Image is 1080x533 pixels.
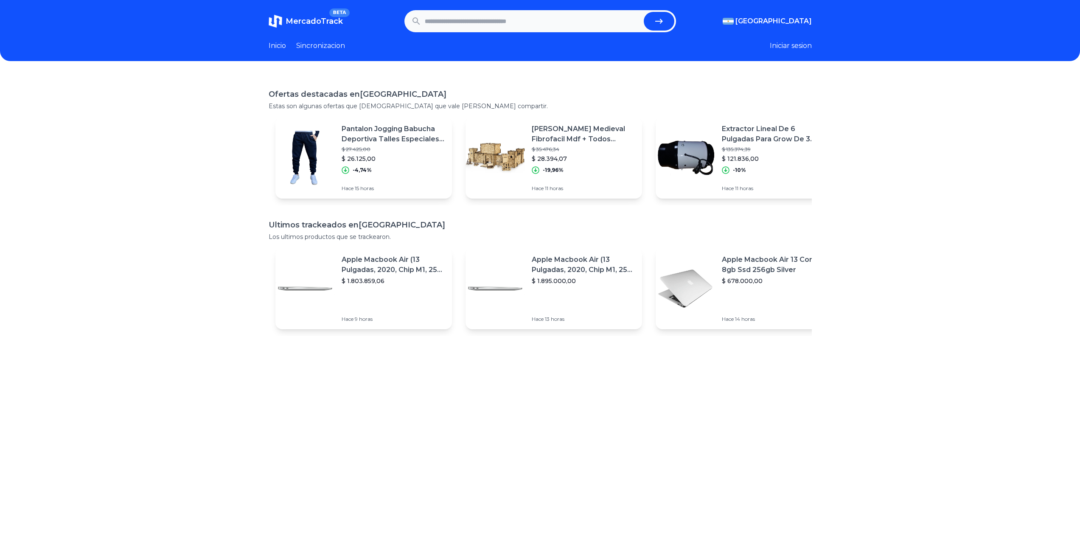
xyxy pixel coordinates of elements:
[342,316,445,323] p: Hace 9 horas
[275,117,452,199] a: Featured imagePantalon Jogging Babucha Deportiva Talles Especiales Hombre$ 27.425,00$ 26.125,00-4...
[342,124,445,144] p: Pantalon Jogging Babucha Deportiva Talles Especiales Hombre
[722,277,825,285] p: $ 678.000,00
[342,154,445,163] p: $ 26.125,00
[353,167,372,174] p: -4,74%
[286,17,343,26] span: MercadoTrack
[656,248,832,329] a: Featured imageApple Macbook Air 13 Core I5 8gb Ssd 256gb Silver$ 678.000,00Hace 14 horas
[466,117,642,199] a: Featured image[PERSON_NAME] Medieval Fibrofacil Mdf + Todos Accesorios !$ 35.476,34$ 28.394,07-19...
[269,233,812,241] p: Los ultimos productos que se trackearon.
[722,316,825,323] p: Hace 14 horas
[723,16,812,26] button: [GEOGRAPHIC_DATA]
[342,255,445,275] p: Apple Macbook Air (13 Pulgadas, 2020, Chip M1, 256 Gb De Ssd, 8 Gb De Ram) - Plata
[656,128,715,188] img: Featured image
[296,41,345,51] a: Sincronizacion
[722,154,825,163] p: $ 121.836,00
[269,88,812,100] h1: Ofertas destacadas en [GEOGRAPHIC_DATA]
[735,16,812,26] span: [GEOGRAPHIC_DATA]
[722,255,825,275] p: Apple Macbook Air 13 Core I5 8gb Ssd 256gb Silver
[532,185,635,192] p: Hace 11 horas
[532,316,635,323] p: Hace 13 horas
[275,259,335,318] img: Featured image
[722,146,825,153] p: $ 135.374,39
[275,248,452,329] a: Featured imageApple Macbook Air (13 Pulgadas, 2020, Chip M1, 256 Gb De Ssd, 8 Gb De Ram) - Plata$...
[466,259,525,318] img: Featured image
[269,102,812,110] p: Estas son algunas ofertas que [DEMOGRAPHIC_DATA] que vale [PERSON_NAME] compartir.
[532,154,635,163] p: $ 28.394,07
[722,124,825,144] p: Extractor Lineal De 6 Pulgadas Para Grow De 3 Velocidades
[770,41,812,51] button: Iniciar sesion
[722,185,825,192] p: Hace 11 horas
[466,248,642,329] a: Featured imageApple Macbook Air (13 Pulgadas, 2020, Chip M1, 256 Gb De Ssd, 8 Gb De Ram) - Plata$...
[723,18,734,25] img: Argentina
[532,255,635,275] p: Apple Macbook Air (13 Pulgadas, 2020, Chip M1, 256 Gb De Ssd, 8 Gb De Ram) - Plata
[532,124,635,144] p: [PERSON_NAME] Medieval Fibrofacil Mdf + Todos Accesorios !
[275,128,335,188] img: Featured image
[269,14,343,28] a: MercadoTrackBETA
[329,8,349,17] span: BETA
[543,167,564,174] p: -19,96%
[656,259,715,318] img: Featured image
[466,128,525,188] img: Featured image
[269,41,286,51] a: Inicio
[269,219,812,231] h1: Ultimos trackeados en [GEOGRAPHIC_DATA]
[342,277,445,285] p: $ 1.803.859,06
[733,167,746,174] p: -10%
[342,146,445,153] p: $ 27.425,00
[656,117,832,199] a: Featured imageExtractor Lineal De 6 Pulgadas Para Grow De 3 Velocidades$ 135.374,39$ 121.836,00-1...
[269,14,282,28] img: MercadoTrack
[532,277,635,285] p: $ 1.895.000,00
[342,185,445,192] p: Hace 15 horas
[532,146,635,153] p: $ 35.476,34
